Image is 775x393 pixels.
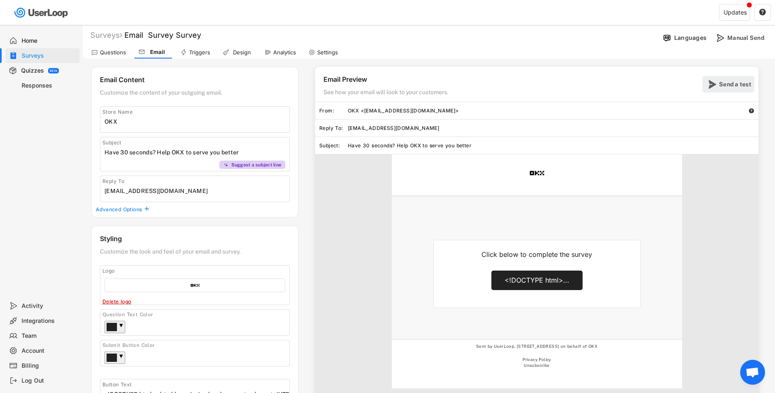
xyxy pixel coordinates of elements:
[323,88,451,100] div: See how your email will look to your customers.
[319,125,348,132] div: Reply To:
[464,344,610,357] div: Sent by UserLoop, [STREET_ADDRESS] on behalf of OKX
[102,381,223,388] div: Button Text
[21,67,44,75] div: Quizzes
[96,206,143,213] div: Advanced Options
[317,49,338,56] div: Settings
[100,89,290,100] div: Customize the content of your outgoing email.
[22,362,76,370] div: Billing
[22,332,76,340] div: Team
[189,49,210,56] div: Triggers
[463,250,611,259] div: Click below to complete the survey
[224,163,228,167] img: MagicMajor%20%28Purple%29.svg
[719,81,752,88] div: Send a test
[348,142,758,149] div: Have 30 seconds? Help OKX to serve you better
[102,268,289,274] div: Logo
[22,347,76,355] div: Account
[348,125,758,132] div: [EMAIL_ADDRESS][DOMAIN_NAME]
[143,206,150,212] button: 
[319,107,348,114] div: From:
[100,248,290,259] div: Customize the look and feel of your email and survey.
[12,4,71,21] img: userloop-logo-01.svg
[102,139,289,146] div: Subject
[740,360,765,385] div: Open chat
[50,69,57,72] div: BETA
[102,342,292,349] div: Submit Button Color
[273,49,296,56] div: Analytics
[464,357,610,363] div: Privacy Policy
[727,34,769,41] div: Manual Send
[231,162,282,168] div: Suggest a subject line
[759,8,766,16] text: 
[102,178,223,185] div: Reply To
[100,49,126,56] div: Questions
[100,76,290,87] div: Email Content
[231,49,252,56] div: Design
[119,324,123,332] div: ▼
[348,107,748,114] div: OKX <[EMAIL_ADDRESS][DOMAIN_NAME]>
[22,37,76,45] div: Home
[22,377,76,385] div: Log Out
[22,302,76,310] div: Activity
[102,312,292,318] div: Question Text Color
[748,108,754,114] button: 
[724,10,747,15] div: Updates
[102,109,223,115] div: Store Name
[22,52,76,60] div: Surveys
[319,142,348,149] div: Subject:
[124,31,201,39] font: Email Survey Survey
[22,317,76,325] div: Integrations
[508,163,566,183] img: images.png
[102,298,223,305] div: Delete logo
[100,234,290,246] div: Styling
[759,9,766,16] button: 
[464,363,610,369] div: Unsubscribe
[90,30,122,40] div: Surveys
[663,34,671,42] img: Language%20Icon.svg
[505,276,569,285] div: <!DOCTYPE html>...
[22,82,76,90] div: Responses
[674,34,707,41] div: Languages
[119,354,123,363] div: ▼
[147,49,168,56] div: Email
[323,75,367,86] div: Email Preview
[707,80,716,89] img: SendMajor.svg
[145,206,149,212] text: 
